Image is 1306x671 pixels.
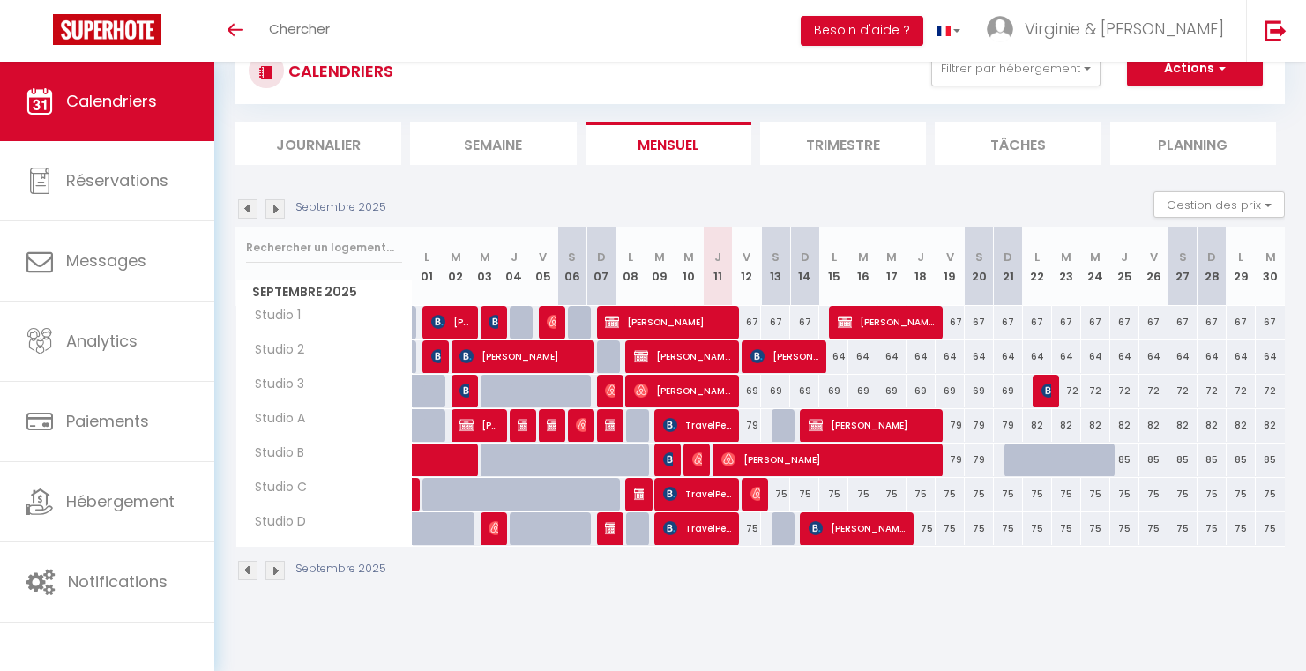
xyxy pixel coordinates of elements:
span: [PERSON_NAME] [634,339,731,373]
div: 69 [848,375,877,407]
div: 69 [819,375,848,407]
div: 64 [1168,340,1198,373]
p: Septembre 2025 [295,561,386,578]
div: 79 [994,409,1023,442]
th: 21 [994,227,1023,306]
div: 75 [1139,512,1168,545]
div: 82 [1256,409,1285,442]
span: Messages [66,250,146,272]
div: 75 [819,478,848,511]
li: Mensuel [586,122,751,165]
span: Studio 3 [239,375,309,394]
span: TravelPerk S.L.U. [663,408,731,442]
div: 75 [936,478,965,511]
abbr: S [1179,249,1187,265]
span: Virginie & [PERSON_NAME] [1025,18,1224,40]
div: 64 [907,340,936,373]
li: Journalier [235,122,401,165]
div: 75 [1052,478,1081,511]
span: [PERSON_NAME]-[PERSON_NAME] [489,511,498,545]
div: 75 [994,512,1023,545]
div: 64 [1198,340,1227,373]
span: [PERSON_NAME] [634,477,644,511]
span: [PERSON_NAME] [489,305,498,339]
div: 75 [1198,478,1227,511]
div: 69 [877,375,907,407]
abbr: J [714,249,721,265]
abbr: M [480,249,490,265]
button: Gestion des prix [1153,191,1285,218]
div: 67 [1168,306,1198,339]
div: 75 [1023,512,1052,545]
div: 67 [761,306,790,339]
div: 82 [1023,409,1052,442]
div: 75 [1081,512,1110,545]
span: [PERSON_NAME] [663,443,673,476]
abbr: J [511,249,518,265]
div: 72 [1256,375,1285,407]
div: 64 [1052,340,1081,373]
button: Ouvrir le widget de chat LiveChat [14,7,67,60]
div: 75 [994,478,1023,511]
abbr: M [858,249,869,265]
th: 07 [586,227,616,306]
div: 69 [761,375,790,407]
div: 75 [965,478,994,511]
span: [PERSON_NAME] [692,443,702,476]
div: 64 [877,340,907,373]
div: 67 [936,306,965,339]
th: 06 [557,227,586,306]
th: 17 [877,227,907,306]
abbr: M [1061,249,1071,265]
div: 69 [965,375,994,407]
div: 75 [1168,512,1198,545]
th: 19 [936,227,965,306]
span: Studio 1 [239,306,305,325]
abbr: J [1121,249,1128,265]
div: 75 [1227,478,1256,511]
span: Chercher [269,19,330,38]
div: 67 [1110,306,1139,339]
div: 67 [994,306,1023,339]
span: Septembre 2025 [236,280,412,305]
div: 67 [732,306,761,339]
div: 72 [1139,375,1168,407]
div: 64 [1227,340,1256,373]
th: 14 [790,227,819,306]
div: 64 [1023,340,1052,373]
abbr: L [1238,249,1243,265]
img: Super Booking [53,14,161,45]
th: 22 [1023,227,1052,306]
abbr: M [683,249,694,265]
th: 30 [1256,227,1285,306]
th: 02 [441,227,470,306]
div: 82 [1081,409,1110,442]
abbr: M [1090,249,1101,265]
span: [PERSON_NAME] [750,339,818,373]
span: [PERSON_NAME] [PERSON_NAME] [809,511,906,545]
div: 75 [907,512,936,545]
span: [PERSON_NAME] [1041,374,1051,407]
div: 67 [1227,306,1256,339]
div: 82 [1139,409,1168,442]
th: 08 [616,227,645,306]
abbr: M [451,249,461,265]
abbr: S [772,249,780,265]
th: 25 [1110,227,1139,306]
th: 10 [674,227,703,306]
div: 75 [907,478,936,511]
th: 24 [1081,227,1110,306]
iframe: Chat [1231,592,1293,658]
span: [PERSON_NAME] [838,305,935,339]
div: 79 [936,444,965,476]
div: 64 [1110,340,1139,373]
th: 18 [907,227,936,306]
div: 75 [1110,512,1139,545]
div: 75 [1023,478,1052,511]
div: 75 [1052,512,1081,545]
li: Tâches [935,122,1101,165]
span: Studio 2 [239,340,309,360]
span: Studio B [239,444,309,463]
abbr: V [1150,249,1158,265]
span: [PERSON_NAME] [431,339,441,373]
